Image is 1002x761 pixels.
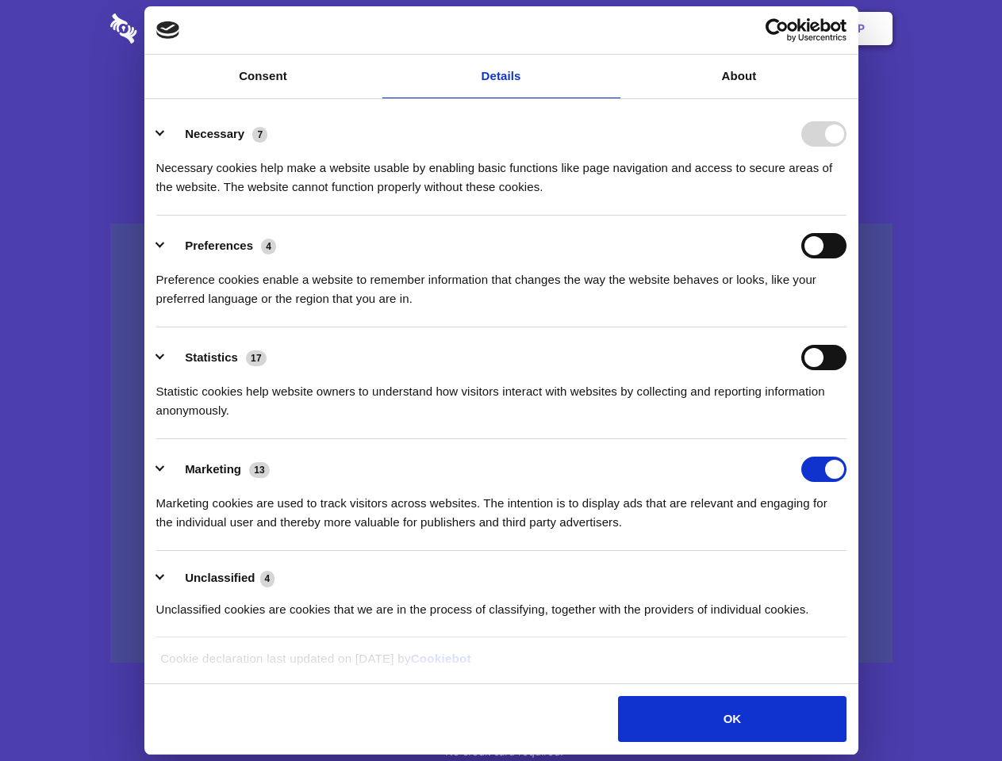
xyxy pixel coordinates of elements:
button: Preferences (4) [156,233,286,258]
a: Contact [643,4,716,53]
h4: Auto-redaction of sensitive data, encrypted data sharing and self-destructing private chats. Shar... [110,144,893,197]
h1: Eliminate Slack Data Loss. [110,71,893,128]
a: Pricing [466,4,535,53]
img: logo [156,21,180,39]
iframe: Drift Widget Chat Controller [923,682,983,742]
div: Statistic cookies help website owners to understand how visitors interact with websites by collec... [156,370,847,420]
a: Login [720,4,789,53]
div: Preference cookies enable a website to remember information that changes the way the website beha... [156,258,847,308]
a: Wistia video thumbnail [110,224,893,663]
label: Preferences [185,239,253,252]
a: About [620,55,858,98]
a: Consent [144,55,382,98]
button: Statistics (17) [156,345,277,370]
a: Cookiebot [411,652,471,665]
div: Marketing cookies are used to track visitors across websites. The intention is to display ads tha... [156,482,847,532]
button: Unclassified (4) [156,568,285,588]
label: Necessary [185,127,244,140]
span: 17 [246,350,267,366]
button: Marketing (13) [156,457,280,482]
img: logo-wordmark-white-trans-d4663122ce5f474addd5e946df7df03e33cb6a1c49d2221995e7729f52c070b2.svg [110,13,246,44]
button: OK [618,696,846,742]
span: 13 [249,462,270,478]
span: 4 [261,239,276,254]
button: Necessary (7) [156,121,278,147]
span: 4 [260,571,275,587]
a: Details [382,55,620,98]
div: Cookie declaration last updated on [DATE] by [148,649,854,680]
div: Unclassified cookies are cookies that we are in the process of classifying, together with the pro... [156,588,847,619]
span: 7 [252,127,267,143]
label: Marketing [185,462,241,476]
a: Usercentrics Cookiebot - opens in a new window [708,18,847,42]
label: Statistics [185,350,238,364]
div: Necessary cookies help make a website usable by enabling basic functions like page navigation and... [156,147,847,197]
